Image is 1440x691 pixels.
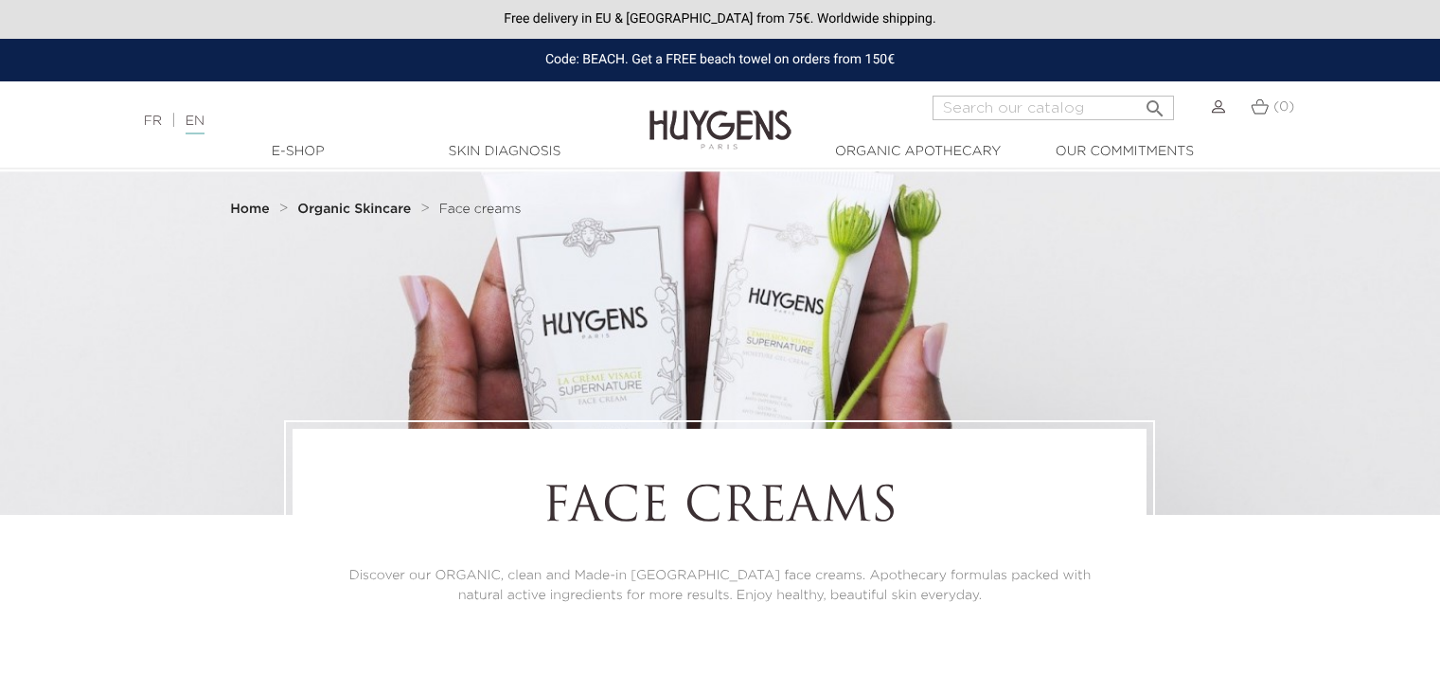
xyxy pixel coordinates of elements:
a: Organic Apothecary [824,142,1013,162]
a: Our commitments [1030,142,1219,162]
a: FR [144,115,162,128]
h1: Face creams [345,481,1094,538]
span: Face creams [439,203,522,216]
img: Huygens [649,80,791,152]
div: | [134,110,586,133]
i:  [1144,92,1166,115]
span: (0) [1273,100,1294,114]
input: Search [933,96,1174,120]
button:  [1138,90,1172,115]
a: Organic Skincare [297,202,416,217]
a: EN [186,115,204,134]
p: Discover our ORGANIC, clean and Made-in [GEOGRAPHIC_DATA] face creams. Apothecary formulas packed... [345,566,1094,606]
a: Face creams [439,202,522,217]
strong: Home [230,203,270,216]
strong: Organic Skincare [297,203,411,216]
a: E-Shop [204,142,393,162]
a: Home [230,202,274,217]
a: Skin Diagnosis [410,142,599,162]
